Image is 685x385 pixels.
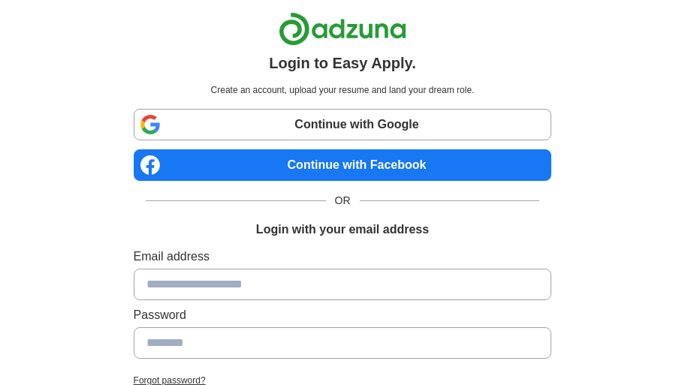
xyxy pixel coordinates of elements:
[279,12,406,46] img: Adzuna logo
[134,109,552,140] a: Continue with Google
[134,306,552,324] label: Password
[326,193,360,209] span: OR
[137,83,549,97] p: Create an account, upload your resume and land your dream role.
[134,248,552,266] label: Email address
[256,221,429,239] h1: Login with your email address
[134,149,552,181] a: Continue with Facebook
[269,52,416,74] h1: Login to Easy Apply.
